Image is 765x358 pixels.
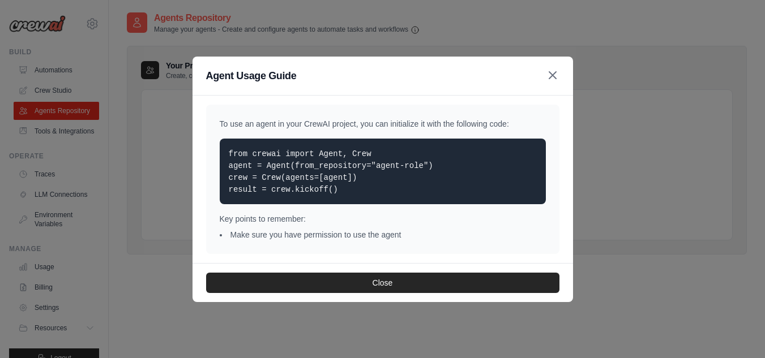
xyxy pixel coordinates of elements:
[206,273,559,293] button: Close
[220,229,546,240] li: Make sure you have permission to use the agent
[206,68,297,84] h3: Agent Usage Guide
[229,149,433,194] code: from crewai import Agent, Crew agent = Agent(from_repository="agent-role") crew = Crew(agents=[ag...
[220,118,546,130] p: To use an agent in your CrewAI project, you can initialize it with the following code:
[220,213,546,225] p: Key points to remember:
